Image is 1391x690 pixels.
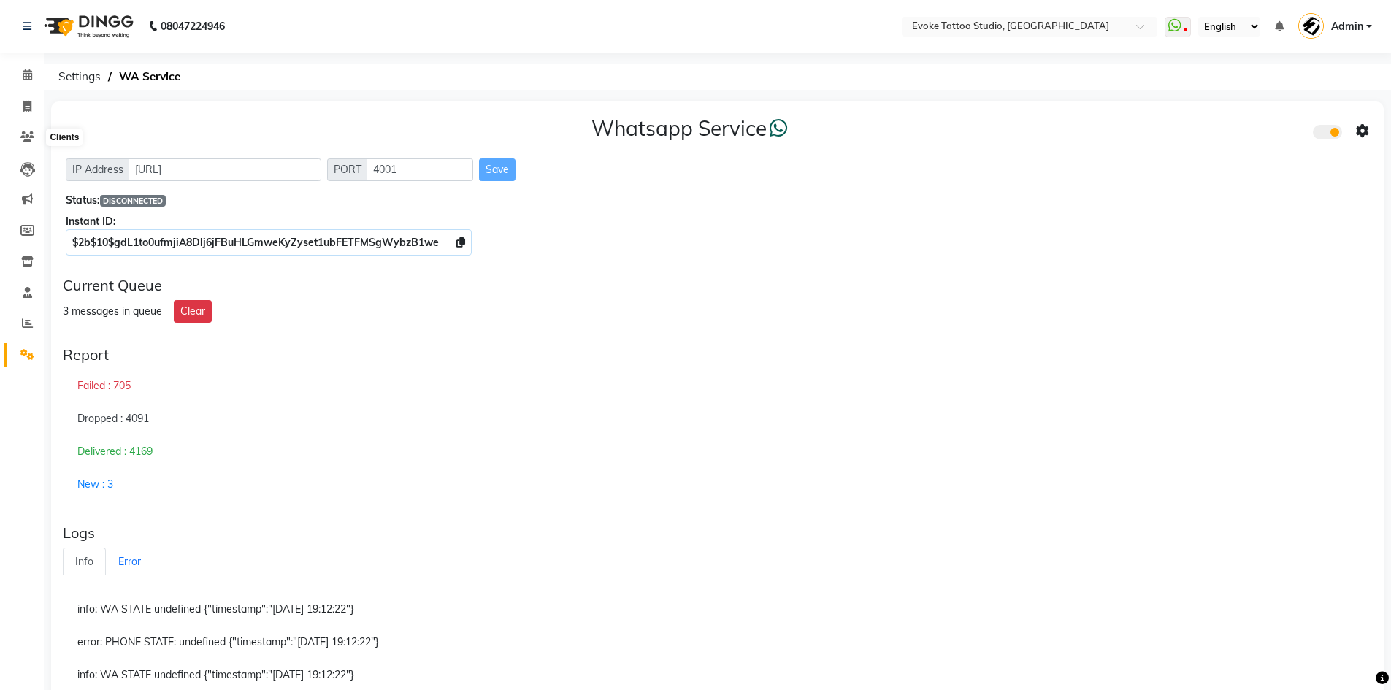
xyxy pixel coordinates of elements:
[63,402,1372,436] div: Dropped : 4091
[63,593,1372,626] div: info: WA STATE undefined {"timestamp":"[DATE] 19:12:22"}
[63,626,1372,659] div: error: PHONE STATE: undefined {"timestamp":"[DATE] 19:12:22"}
[174,300,212,323] button: Clear
[63,346,1372,364] div: Report
[51,64,108,90] span: Settings
[63,435,1372,469] div: Delivered : 4169
[46,129,83,146] div: Clients
[66,193,1369,208] div: Status:
[100,195,166,207] span: DISCONNECTED
[1331,19,1363,34] span: Admin
[129,158,321,181] input: Sizing example input
[63,468,1372,501] div: New : 3
[37,6,137,47] img: logo
[63,548,106,576] a: Info
[66,158,130,181] span: IP Address
[112,64,188,90] span: WA Service
[161,6,225,47] b: 08047224946
[63,524,1372,542] div: Logs
[63,369,1372,403] div: Failed : 705
[106,548,153,576] a: Error
[367,158,473,181] input: Sizing example input
[66,214,1369,229] div: Instant ID:
[72,236,439,249] span: $2b$10$gdL1to0ufmjiA8Dlj6jFBuHLGmweKyZyset1ubFETFMSgWybzB1we
[63,304,162,319] div: 3 messages in queue
[63,277,1372,294] div: Current Queue
[1298,13,1324,39] img: Admin
[327,158,368,181] span: PORT
[591,116,788,141] h3: Whatsapp Service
